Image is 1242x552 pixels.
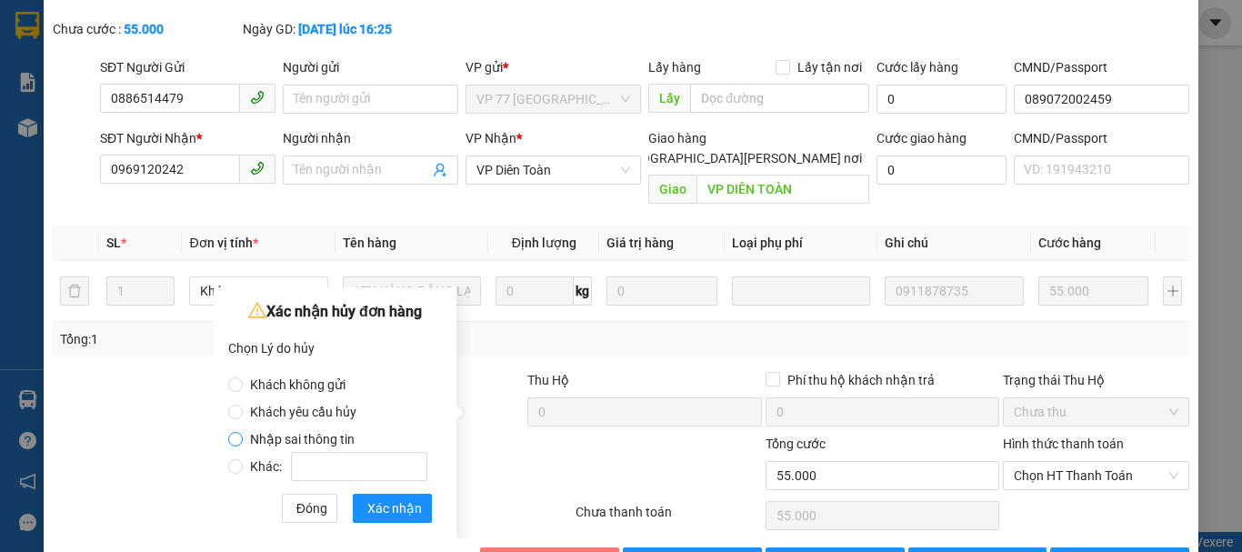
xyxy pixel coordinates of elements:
[243,377,353,392] span: Khách không gửi
[1038,276,1149,306] input: 0
[690,84,869,113] input: Dọc đường
[1038,236,1101,250] span: Cước hàng
[876,131,967,146] label: Cước giao hàng
[124,22,164,36] b: 55.000
[648,175,696,204] span: Giao
[606,276,717,306] input: 0
[476,156,630,184] span: VP Diên Toàn
[512,236,576,250] span: Định lượng
[1014,128,1189,148] div: CMND/Passport
[876,85,1007,114] input: Cước lấy hàng
[296,498,327,518] span: Đóng
[574,276,592,306] span: kg
[648,60,701,75] span: Lấy hàng
[780,370,942,390] span: Phí thu hộ khách nhận trả
[696,175,869,204] input: Dọc đường
[291,452,427,481] input: Khác:
[353,494,432,523] button: Xác nhận
[466,131,516,146] span: VP Nhận
[282,494,337,523] button: Đóng
[433,163,447,177] span: user-add
[476,85,630,113] span: VP 77 Thái Nguyên
[243,459,435,474] span: Khác:
[574,502,764,534] div: Chưa thanh toán
[250,161,265,176] span: phone
[1003,437,1124,451] label: Hình thức thanh toán
[100,128,275,148] div: SĐT Người Nhận
[189,236,257,250] span: Đơn vị tính
[885,276,1023,306] input: Ghi Chú
[606,236,674,250] span: Giá trị hàng
[298,22,392,36] b: [DATE] lúc 16:25
[250,90,265,105] span: phone
[60,329,481,349] div: Tổng: 1
[790,57,869,77] span: Lấy tận nơi
[876,156,1007,185] input: Cước giao hàng
[53,19,239,39] div: Chưa cước :
[876,60,958,75] label: Cước lấy hàng
[200,277,316,305] span: Khác
[648,131,706,146] span: Giao hàng
[877,226,1030,261] th: Ghi chú
[343,236,396,250] span: Tên hàng
[1163,276,1182,306] button: plus
[1014,398,1178,426] span: Chưa thu
[367,498,422,518] span: Xác nhận
[466,57,641,77] div: VP gửi
[243,405,364,419] span: Khách yêu cầu hủy
[228,335,442,362] div: Chọn Lý do hủy
[1014,462,1178,489] span: Chọn HT Thanh Toán
[343,276,481,306] input: VD: Bàn, Ghế
[106,236,121,250] span: SL
[243,19,429,39] div: Ngày GD:
[228,298,442,326] div: Xác nhận hủy đơn hàng
[1003,370,1189,390] div: Trạng thái Thu Hộ
[725,226,877,261] th: Loại phụ phí
[100,57,275,77] div: SĐT Người Gửi
[283,57,458,77] div: Người gửi
[766,437,826,451] span: Tổng cước
[648,84,690,113] span: Lấy
[614,148,869,168] span: [GEOGRAPHIC_DATA][PERSON_NAME] nơi
[283,128,458,148] div: Người nhận
[1014,57,1189,77] div: CMND/Passport
[248,301,266,319] span: warning
[527,373,569,387] span: Thu Hộ
[243,432,362,447] span: Nhập sai thông tin
[60,276,89,306] button: delete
